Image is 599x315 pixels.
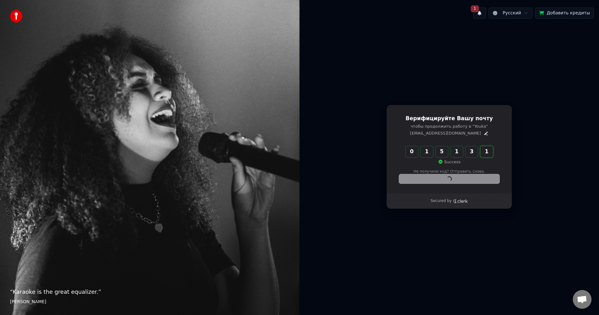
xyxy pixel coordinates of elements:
a: Открытый чат [573,290,592,309]
h1: Верифицируйте Вашу почту [399,115,499,122]
p: “ Karaoke is the great equalizer. ” [10,288,290,296]
button: Edit [484,131,489,136]
footer: [PERSON_NAME] [10,299,290,305]
p: [EMAIL_ADDRESS][DOMAIN_NAME] [410,130,481,136]
p: чтобы продолжить работу в "Youka" [399,124,499,129]
p: Secured by [431,199,451,204]
img: youka [10,10,22,22]
p: Success [438,159,460,165]
a: Clerk logo [453,199,468,203]
button: 1 [473,7,486,19]
span: 1 [471,5,479,12]
input: Enter verification code [406,146,505,157]
button: Добавить кредиты [535,7,594,19]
